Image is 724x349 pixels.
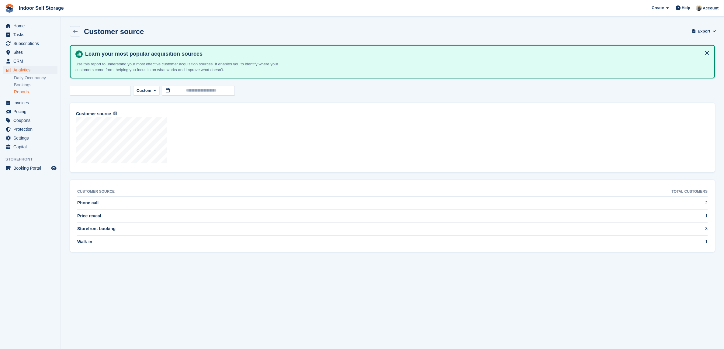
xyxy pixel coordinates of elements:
[84,27,144,36] h2: Customer source
[77,187,402,197] th: Customer source
[3,98,57,107] a: menu
[3,143,57,151] a: menu
[402,197,708,210] td: 2
[83,50,709,57] h4: Learn your most popular acquisition sources
[3,66,57,74] a: menu
[3,22,57,30] a: menu
[3,30,57,39] a: menu
[682,5,690,11] span: Help
[13,39,50,48] span: Subscriptions
[113,112,117,115] img: icon-info-grey-7440780725fd019a000dd9b08b2336e03edf1995a4989e88bcd33f0948082b44.svg
[13,143,50,151] span: Capital
[703,5,719,11] span: Account
[698,28,710,34] span: Export
[3,57,57,65] a: menu
[50,164,57,172] a: Preview store
[13,22,50,30] span: Home
[402,209,708,223] td: 1
[13,48,50,57] span: Sites
[13,134,50,142] span: Settings
[3,107,57,116] a: menu
[693,26,715,36] button: Export
[137,88,151,94] span: Custom
[3,125,57,133] a: menu
[77,226,116,231] span: Storefront booking
[13,116,50,125] span: Coupons
[5,4,14,13] img: stora-icon-8386f47178a22dfd0bd8f6a31ec36ba5ce8667c1dd55bd0f319d3a0aa187defe.svg
[13,30,50,39] span: Tasks
[13,57,50,65] span: CRM
[14,89,57,95] a: Reports
[14,82,57,88] a: Bookings
[77,213,101,218] span: Price reveal
[3,39,57,48] a: menu
[14,75,57,81] a: Daily Occupancy
[13,66,50,74] span: Analytics
[402,235,708,248] td: 1
[75,61,288,73] p: Use this report to understand your most effective customer acquisition sources. It enables you to...
[77,200,99,205] span: Phone call
[77,239,92,244] span: Walk-in
[3,164,57,172] a: menu
[3,116,57,125] a: menu
[13,164,50,172] span: Booking Portal
[696,5,702,11] img: Jo Moon
[402,223,708,236] td: 3
[13,125,50,133] span: Protection
[652,5,664,11] span: Create
[76,111,111,117] span: Customer source
[3,134,57,142] a: menu
[133,86,159,96] button: Custom
[402,187,708,197] th: Total customers
[5,156,61,162] span: Storefront
[3,48,57,57] a: menu
[13,98,50,107] span: Invoices
[13,107,50,116] span: Pricing
[16,3,66,13] a: Indoor Self Storage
